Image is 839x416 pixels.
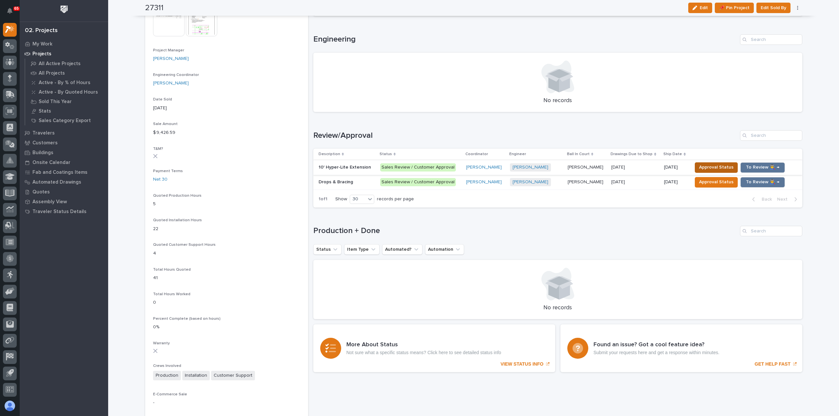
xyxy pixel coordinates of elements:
[153,80,189,87] a: [PERSON_NAME]
[153,364,181,368] span: Crews Involved
[777,196,791,202] span: Next
[758,196,772,202] span: Back
[32,160,70,166] p: Onsite Calendar
[3,399,17,413] button: users-avatar
[8,8,17,18] div: Notifications65
[20,148,108,157] a: Buildings
[513,179,548,185] a: [PERSON_NAME]
[761,4,786,12] span: Edit Sold By
[699,178,733,186] span: Approval Status
[747,196,774,202] button: Back
[20,138,108,148] a: Customers
[39,118,91,124] p: Sales Category Export
[153,98,172,101] span: Date Sold
[313,324,555,372] a: VIEW STATUS INFO
[740,34,802,45] input: Search
[25,106,108,116] a: Stats
[500,361,543,367] p: VIEW STATUS INFO
[39,80,90,86] p: Active - By % of Hours
[14,6,19,11] p: 65
[715,3,754,13] button: 📌 Pin Project
[700,5,708,11] span: Edit
[313,35,737,44] h1: Engineering
[32,189,50,195] p: Quotes
[20,39,108,49] a: My Work
[335,196,347,202] p: Show
[20,207,108,216] a: Traveler Status Details
[25,78,108,87] a: Active - By % of Hours
[20,197,108,207] a: Assembly View
[32,51,51,57] p: Projects
[39,61,81,67] p: All Active Projects
[153,201,300,208] p: 5
[182,371,210,380] span: Installation
[313,131,737,140] h1: Review/Approval
[153,250,300,257] p: 4
[319,178,354,185] p: Drops & Bracing
[346,341,501,349] h3: More About Status
[32,140,58,146] p: Customers
[153,341,170,345] span: Warranty
[58,3,70,15] img: Workspace Logo
[611,163,626,170] p: [DATE]
[153,218,202,222] span: Quoted Installation Hours
[313,191,333,207] p: 1 of 1
[39,70,65,76] p: All Projects
[509,151,526,158] p: Engineer
[32,170,88,175] p: Fab and Coatings Items
[568,178,605,185] p: [PERSON_NAME]
[39,89,98,95] p: Active - By Quoted Hours
[20,157,108,167] a: Onsite Calendar
[746,178,779,186] span: To Review 👨‍🏭 →
[153,147,163,151] span: T&M?
[153,55,189,62] a: [PERSON_NAME]
[20,167,108,177] a: Fab and Coatings Items
[380,163,456,172] div: Sales Review / Customer Approval
[39,108,51,114] p: Stats
[153,268,191,272] span: Total Hours Quoted
[567,151,590,158] p: Ball In Court
[425,244,464,255] button: Automation
[313,244,341,255] button: Status
[313,160,802,175] tr: 10' Hyper-Lite Extension10' Hyper-Lite Extension Sales Review / Customer Approval[PERSON_NAME] [P...
[153,392,187,396] span: E-Commerce Sale
[32,209,87,215] p: Traveler Status Details
[153,48,184,52] span: Project Manager
[688,3,712,13] button: Edit
[32,130,55,136] p: Travelers
[211,371,255,380] span: Customer Support
[20,187,108,197] a: Quotes
[153,292,190,296] span: Total Hours Worked
[25,68,108,78] a: All Projects
[32,179,81,185] p: Automated Drawings
[153,194,202,198] span: Quoted Production Hours
[319,163,372,170] p: 10' Hyper-Lite Extension
[25,27,58,34] div: 02. Projects
[153,73,199,77] span: Engineering Coordinator
[319,151,340,158] p: Description
[20,177,108,187] a: Automated Drawings
[153,243,216,247] span: Quoted Customer Support Hours
[740,177,785,188] button: To Review 👨‍🏭 →
[153,275,300,281] p: 41
[153,371,181,380] span: Production
[346,350,501,355] p: Not sure what a specific status means? Click here to see detailed status info
[32,150,53,156] p: Buildings
[153,169,183,173] span: Payment Terms
[321,97,794,104] p: No records
[611,151,653,158] p: Drawings Due to Shop
[153,122,178,126] span: Sale Amount
[20,128,108,138] a: Travelers
[466,179,502,185] a: [PERSON_NAME]
[755,361,790,367] p: GET HELP FAST
[756,3,790,13] button: Edit Sold By
[153,105,300,112] p: [DATE]
[3,4,17,18] button: Notifications
[513,165,548,170] a: [PERSON_NAME]
[594,350,719,355] p: Submit your requests here and get a response within minutes.
[153,324,300,331] p: 0%
[699,163,733,171] span: Approval Status
[664,179,687,185] p: [DATE]
[153,299,300,306] p: 0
